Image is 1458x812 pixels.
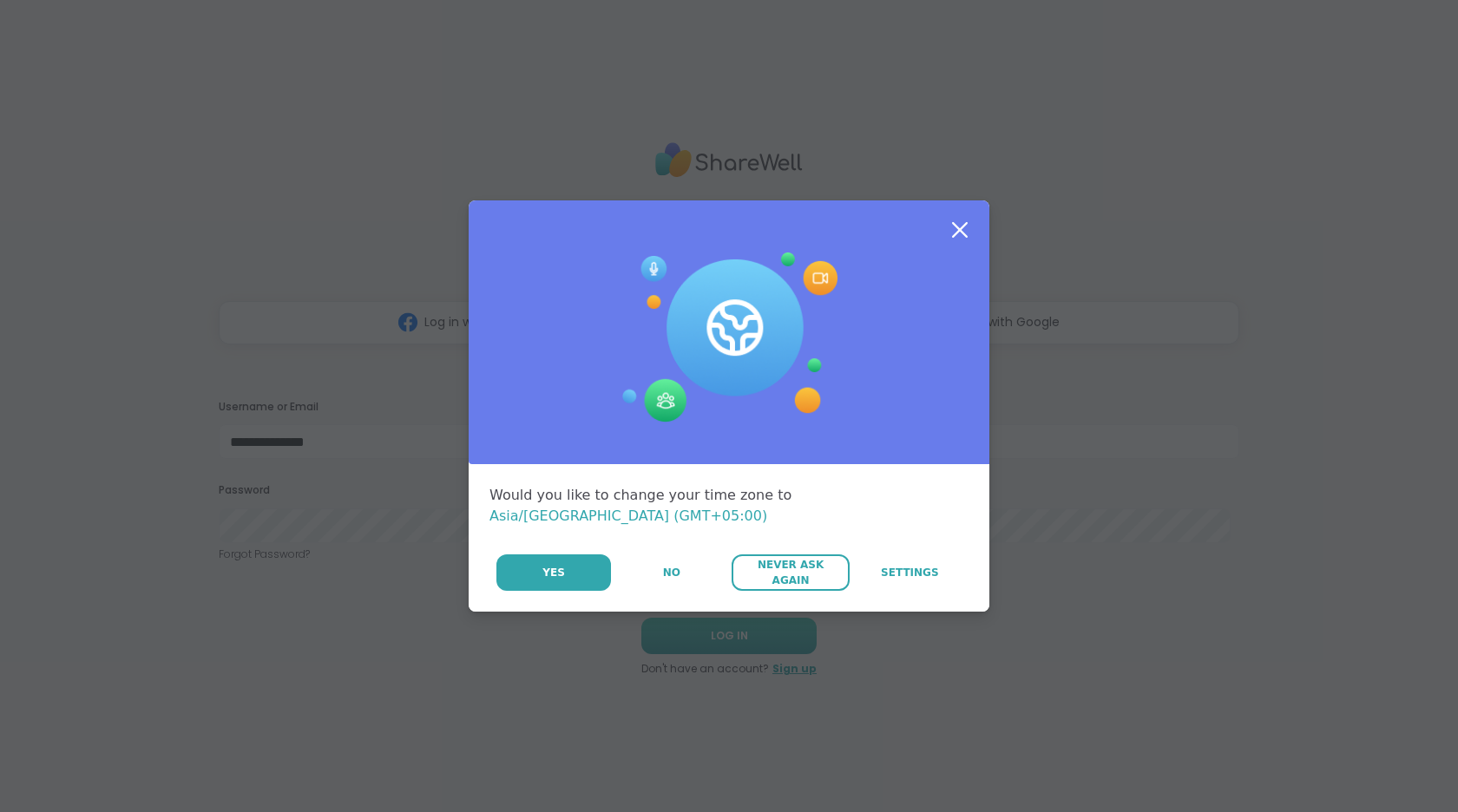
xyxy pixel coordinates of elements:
span: Settings [881,565,939,580]
img: Session Experience [621,252,837,422]
button: Yes [496,554,611,591]
span: Never Ask Again [740,557,840,588]
span: Yes [542,565,565,580]
div: Would you like to change your time zone to [489,485,969,527]
span: Asia/[GEOGRAPHIC_DATA] (GMT+05:00) [489,507,767,524]
a: Settings [851,554,969,591]
button: Never Ask Again [732,554,849,591]
span: No [663,565,680,580]
button: No [613,554,730,591]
